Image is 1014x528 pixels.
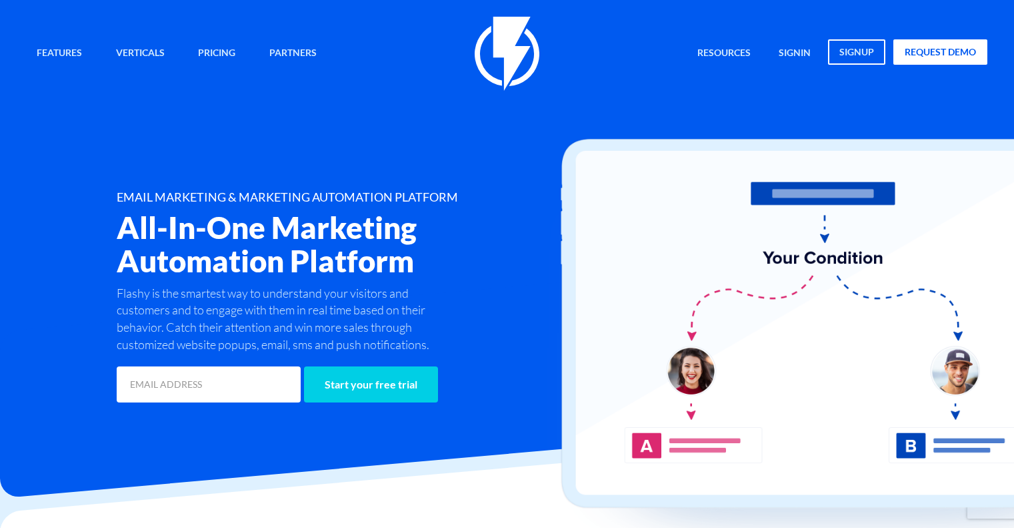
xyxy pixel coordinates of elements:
a: Partners [259,39,327,68]
a: Features [27,39,92,68]
h2: All-In-One Marketing Automation Platform [117,211,577,278]
a: Resources [687,39,761,68]
p: Flashy is the smartest way to understand your visitors and customers and to engage with them in r... [117,285,457,354]
a: Pricing [188,39,245,68]
h1: EMAIL MARKETING & MARKETING AUTOMATION PLATFORM [117,191,577,204]
input: Start your free trial [304,366,438,403]
a: signin [769,39,821,68]
a: signup [828,39,885,65]
a: request demo [893,39,987,65]
input: EMAIL ADDRESS [117,366,301,403]
a: Verticals [106,39,175,68]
